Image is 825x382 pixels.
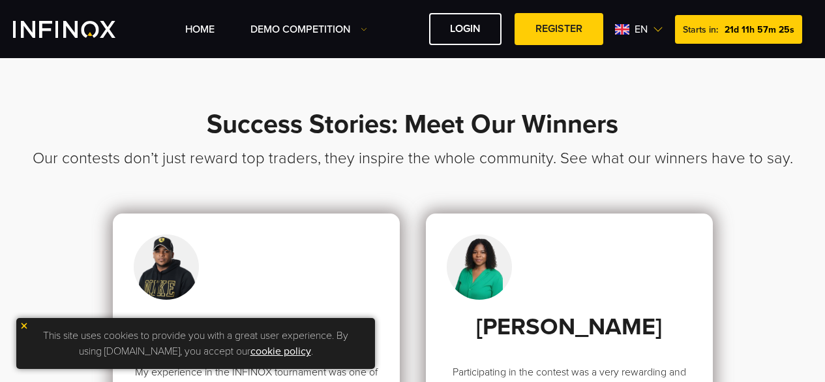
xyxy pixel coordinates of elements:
img: Anyi Hidalgo Rengifo [447,234,512,300]
a: Home [185,22,215,37]
h3: [PERSON_NAME] [134,313,379,342]
img: Dropdown [361,26,367,33]
img: Luis González Otañez [134,234,199,300]
h3: [PERSON_NAME] [447,313,692,342]
span: 21d 11h 57m 25s [725,24,794,35]
a: LOGIN [429,13,502,45]
span: Starts in: [683,24,718,35]
a: INFINOX Vite [13,21,146,38]
h1: Success Stories: Meet Our Winners [13,110,812,149]
img: yellow close icon [20,321,29,330]
p: This site uses cookies to provide you with a great user experience. By using [DOMAIN_NAME], you a... [23,325,368,362]
a: cookie policy [250,345,311,358]
span: en [629,22,653,37]
h3: Our contests don’t just reward top traders, they inspire the whole community. See what our winner... [13,149,812,214]
a: Demo Competition [250,22,367,37]
a: REGISTER [515,13,603,45]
